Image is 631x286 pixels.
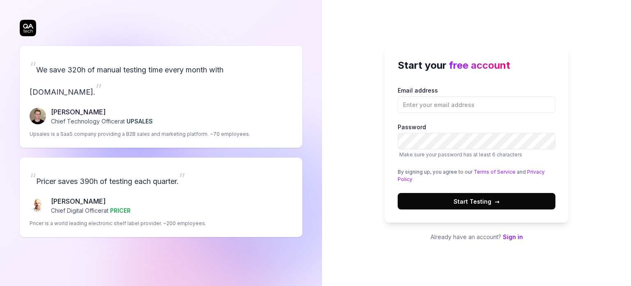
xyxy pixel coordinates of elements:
span: ” [179,170,185,188]
a: “We save 320h of manual testing time every month with [DOMAIN_NAME].”Fredrik Seidl[PERSON_NAME]Ch... [20,46,302,148]
p: Chief Technology Officer at [51,117,153,126]
span: Start Testing [454,197,500,206]
span: “ [30,170,36,188]
a: Terms of Service [474,169,516,175]
span: ” [95,80,102,98]
p: Upsales is a SaaS company providing a B2B sales and marketing platform. ~70 employees. [30,130,250,138]
label: Email address [398,86,555,113]
div: By signing up, you agree to our and [398,168,555,183]
a: “Pricer saves 390h of testing each quarter.”Chris Chalkitis[PERSON_NAME]Chief Digital Officerat P... [20,158,302,237]
img: Chris Chalkitis [30,197,46,214]
p: Pricer is a world leading electronic shelf label provider. ~200 employees. [30,220,206,227]
p: [PERSON_NAME] [51,196,131,206]
span: UPSALES [127,118,153,125]
span: PRICER [110,207,131,214]
span: “ [30,58,36,76]
span: → [495,197,500,206]
p: Pricer saves 390h of testing each quarter. [30,167,292,190]
p: We save 320h of manual testing time every month with [DOMAIN_NAME]. [30,56,292,100]
input: PasswordMake sure your password has at least 6 characters [398,133,555,149]
p: [PERSON_NAME] [51,107,153,117]
p: Chief Digital Officer at [51,206,131,215]
label: Password [398,123,555,158]
input: Email address [398,96,555,113]
span: Make sure your password has at least 6 characters [399,151,522,158]
span: free account [449,59,510,71]
button: Start Testing→ [398,193,555,209]
img: Fredrik Seidl [30,108,46,124]
a: Sign in [503,233,523,240]
p: Already have an account? [385,233,569,241]
h2: Start your [398,58,555,73]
